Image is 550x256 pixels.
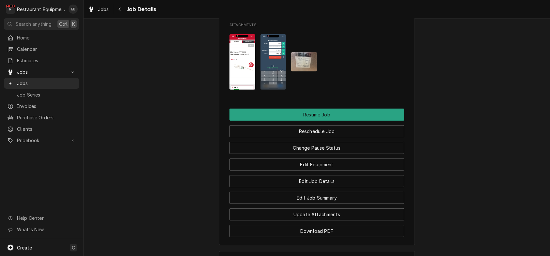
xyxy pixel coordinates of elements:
a: Jobs [4,78,79,89]
span: Attachments [229,23,404,28]
div: Button Group Row [229,220,404,237]
a: Go to Help Center [4,213,79,223]
button: Edit Job Details [229,175,404,187]
img: YURtWPuDQSmjk9dyk9Dt [260,34,286,90]
a: Clients [4,124,79,134]
a: Go to What's New [4,224,79,235]
a: Jobs [86,4,112,15]
div: EB [69,5,78,14]
button: Resume Job [229,109,404,121]
button: Edit Job Summary [229,192,404,204]
a: Calendar [4,44,79,54]
a: Invoices [4,101,79,112]
span: Attachments [229,29,404,95]
img: yMZ8JmU0QCh32mbU8JHr [291,52,317,71]
span: Calendar [17,46,76,53]
div: R [6,5,15,14]
div: Emily Bird's Avatar [69,5,78,14]
div: Button Group [229,109,404,237]
span: Jobs [17,68,66,75]
div: Button Group Row [229,154,404,171]
a: Purchase Orders [4,112,79,123]
span: Help Center [17,215,75,221]
div: Restaurant Equipment Diagnostics [17,6,65,13]
span: Estimates [17,57,76,64]
span: Pricebook [17,137,66,144]
span: Ctrl [59,21,68,27]
a: Estimates [4,55,79,66]
div: Button Group Row [229,137,404,154]
a: Job Series [4,89,79,100]
span: K [72,21,75,27]
div: Button Group Row [229,171,404,187]
img: tFra4bedSurTszISnbGQ [229,34,255,90]
button: Change Pause Status [229,142,404,154]
span: Jobs [98,6,109,13]
span: Invoices [17,103,76,110]
span: Jobs [17,80,76,87]
button: Search anythingCtrlK [4,18,79,30]
span: Job Series [17,91,76,98]
a: Go to Pricebook [4,135,79,146]
div: Button Group Row [229,187,404,204]
span: Create [17,245,32,250]
a: Go to Jobs [4,67,79,77]
button: Navigate back [115,4,125,14]
div: Restaurant Equipment Diagnostics's Avatar [6,5,15,14]
a: Home [4,32,79,43]
button: Update Attachments [229,208,404,220]
button: Reschedule Job [229,125,404,137]
span: What's New [17,226,75,233]
span: Job Details [125,5,156,14]
button: Download PDF [229,225,404,237]
span: Purchase Orders [17,114,76,121]
div: Button Group Row [229,109,404,121]
span: Search anything [16,21,52,27]
span: Home [17,34,76,41]
button: Edit Equipment [229,158,404,171]
div: Attachments [229,23,404,95]
span: C [72,244,75,251]
div: Button Group Row [229,121,404,137]
div: Button Group Row [229,204,404,220]
span: Clients [17,126,76,132]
